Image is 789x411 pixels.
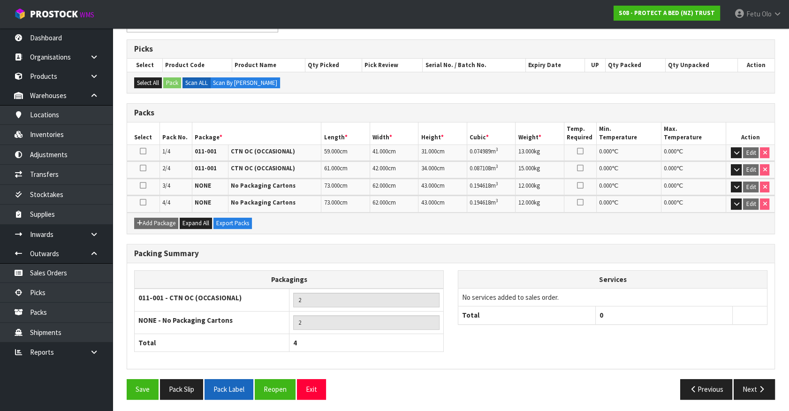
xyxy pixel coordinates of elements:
span: 4 [293,338,297,347]
td: cm [370,161,418,178]
span: 41.000 [372,147,388,155]
th: Product Code [163,59,232,72]
span: Expand All [182,219,209,227]
td: cm [321,145,370,161]
td: kg [516,161,564,178]
span: 4/4 [162,198,170,206]
span: Olo [762,9,772,18]
button: Pack [163,77,181,89]
button: Edit [743,198,759,210]
span: 12.000 [518,198,533,206]
span: 15.000 [518,164,533,172]
th: Weight [516,122,564,145]
strong: S08 - PROTECT A BED (NZ) TRUST [619,9,715,17]
th: Qty Packed [605,59,665,72]
th: Qty Picked [305,59,362,72]
button: Previous [680,379,733,399]
sup: 3 [496,163,498,169]
span: 0.000 [664,164,676,172]
td: cm [321,179,370,195]
span: Fetu [746,9,760,18]
span: 0.087108 [470,164,491,172]
td: kg [516,145,564,161]
strong: NONE - No Packaging Cartons [138,316,233,325]
strong: CTN OC (OCCASIONAL) [231,164,295,172]
th: Serial No. / Batch No. [423,59,526,72]
span: 73.000 [324,198,339,206]
th: Expiry Date [526,59,585,72]
th: Min. Temperature [596,122,661,145]
button: Export Packs [213,218,252,229]
label: Scan ALL [182,77,211,89]
span: 13.000 [518,147,533,155]
span: 42.000 [372,164,388,172]
button: Expand All [180,218,212,229]
th: Max. Temperature [661,122,726,145]
td: cm [418,196,467,212]
span: 0 [599,311,603,320]
td: m [467,145,516,161]
span: 12.000 [518,182,533,190]
span: 0.194618 [470,198,491,206]
small: WMS [80,10,94,19]
td: kg [516,179,564,195]
td: cm [370,179,418,195]
img: cube-alt.png [14,8,26,20]
td: cm [370,145,418,161]
th: Select [127,122,159,145]
th: Pick Review [362,59,423,72]
td: ℃ [596,196,661,212]
span: 0.074989 [470,147,491,155]
span: 73.000 [324,182,339,190]
span: 61.000 [324,164,339,172]
span: 0.000 [599,182,612,190]
span: 43.000 [421,182,436,190]
span: 0.000 [599,147,612,155]
strong: 011-001 - CTN OC (OCCASIONAL) [138,293,242,302]
button: Save [127,379,159,399]
h3: Packs [134,108,767,117]
span: 2/4 [162,164,170,172]
th: Select [127,59,163,72]
th: Qty Unpacked [665,59,737,72]
button: Select All [134,77,162,89]
button: Add Package [134,218,178,229]
label: Scan By [PERSON_NAME] [210,77,280,89]
td: ℃ [661,179,726,195]
th: Action [737,59,774,72]
td: kg [516,196,564,212]
th: Width [370,122,418,145]
td: cm [321,196,370,212]
span: 0.000 [664,198,676,206]
td: ℃ [596,145,661,161]
span: 0.000 [599,198,612,206]
td: ℃ [661,145,726,161]
th: Length [321,122,370,145]
th: Product Name [232,59,305,72]
span: ProStock [30,8,78,20]
span: 0.000 [664,147,676,155]
td: m [467,161,516,178]
td: m [467,179,516,195]
th: Height [418,122,467,145]
th: Action [726,122,774,145]
span: 62.000 [372,198,388,206]
sup: 3 [496,181,498,187]
button: Pack Label [205,379,253,399]
th: Packagings [135,270,444,289]
span: 59.000 [324,147,339,155]
button: Edit [743,182,759,193]
th: Pack No. [159,122,192,145]
span: 3/4 [162,182,170,190]
span: 0.000 [664,182,676,190]
button: Reopen [255,379,296,399]
th: Cubic [467,122,516,145]
strong: CTN OC (OCCASIONAL) [231,147,295,155]
span: 0.000 [599,164,612,172]
span: 0.194618 [470,182,491,190]
h3: Picks [134,45,767,53]
td: cm [370,196,418,212]
td: cm [418,179,467,195]
h3: Packing Summary [134,249,767,258]
th: UP [585,59,606,72]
